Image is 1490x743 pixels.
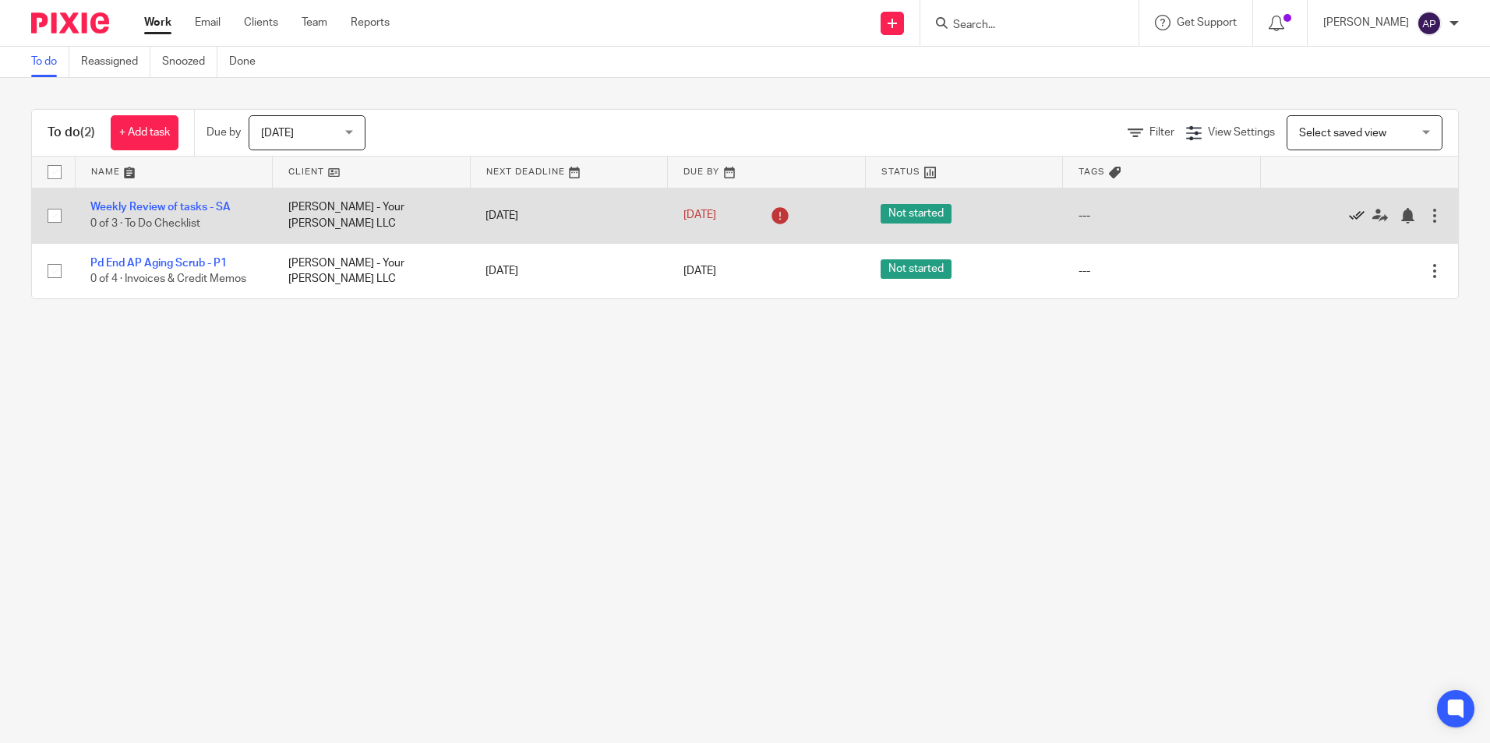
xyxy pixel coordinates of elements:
td: [DATE] [470,188,668,243]
span: Not started [881,204,952,224]
td: [PERSON_NAME] - Your [PERSON_NAME] LLC [273,188,471,243]
a: Email [195,15,221,30]
a: Clients [244,15,278,30]
p: [PERSON_NAME] [1323,15,1409,30]
a: Reports [351,15,390,30]
p: Due by [207,125,241,140]
a: Weekly Review of tasks - SA [90,202,231,213]
span: View Settings [1208,127,1275,138]
span: Select saved view [1299,128,1386,139]
td: [PERSON_NAME] - Your [PERSON_NAME] LLC [273,243,471,298]
span: Not started [881,259,952,279]
input: Search [952,19,1092,33]
a: Team [302,15,327,30]
a: Pd End AP Aging Scrub - P1 [90,258,227,269]
span: 0 of 3 · To Do Checklist [90,218,200,229]
a: Work [144,15,171,30]
div: --- [1079,263,1245,279]
span: (2) [80,126,95,139]
span: Filter [1149,127,1174,138]
span: [DATE] [683,266,716,276]
a: Done [229,47,267,77]
a: To do [31,47,69,77]
a: Snoozed [162,47,217,77]
div: --- [1079,208,1245,224]
span: [DATE] [683,210,716,221]
img: Pixie [31,12,109,33]
span: 0 of 4 · Invoices & Credit Memos [90,273,246,284]
img: svg%3E [1417,11,1442,36]
td: [DATE] [470,243,668,298]
span: [DATE] [261,128,294,139]
span: Tags [1079,167,1105,176]
span: Get Support [1177,17,1237,28]
h1: To do [48,125,95,141]
a: + Add task [111,115,178,150]
a: Reassigned [81,47,150,77]
a: Mark as done [1349,208,1372,224]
